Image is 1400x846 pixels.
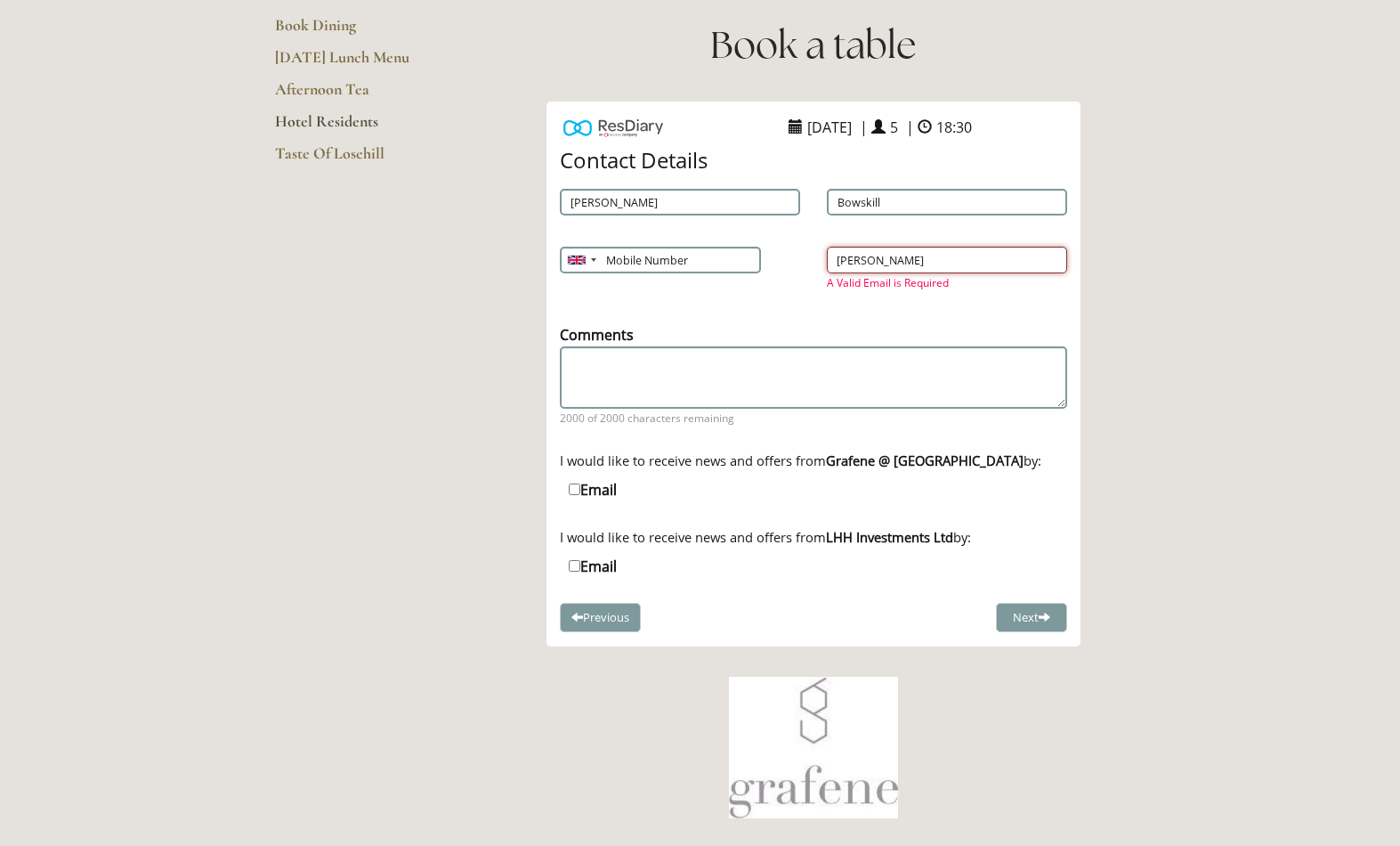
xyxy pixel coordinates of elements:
span: | [906,118,914,137]
a: Book Dining [275,15,445,47]
div: A Valid Email is Required [813,238,1080,301]
a: Hotel Residents [275,111,445,143]
strong: LHH Investments Ltd [826,528,953,546]
input: First Name [560,189,800,216]
a: [DATE] Lunch Menu [275,47,445,79]
h1: Book a table [502,19,1126,71]
button: Next [996,603,1067,632]
div: A Valid Telephone Number is Required [546,238,813,282]
input: A Valid Telephone Number is Required [560,247,761,273]
span: [DATE] [803,113,856,142]
div: I would like to receive news and offers from by: [560,528,1067,546]
a: Taste Of Losehill [275,143,445,175]
input: A Valid Email is Required [827,247,1067,273]
strong: Grafene @ [GEOGRAPHIC_DATA] [826,451,1024,469]
h4: Contact Details [560,149,1067,172]
label: Email [569,480,617,500]
label: Email [569,557,617,576]
input: Email [569,560,580,572]
span: 5 [886,113,902,142]
input: Last Name [827,189,1067,216]
span: 2000 of 2000 characters remaining [560,411,1067,426]
input: Email [569,484,580,495]
span: 18:30 [932,113,976,142]
button: Previous [560,603,641,632]
span: | [860,118,868,137]
a: Afternoon Tea [275,79,445,111]
div: I would like to receive news and offers from by: [560,451,1067,469]
div: United Kingdom: +44 [561,248,602,273]
img: Book a table at Grafene Restaurant @ Losehill [729,677,898,818]
label: Comments [560,325,634,345]
img: Powered by ResDiary [563,115,663,141]
span: A Valid Email is Required [827,275,1067,290]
